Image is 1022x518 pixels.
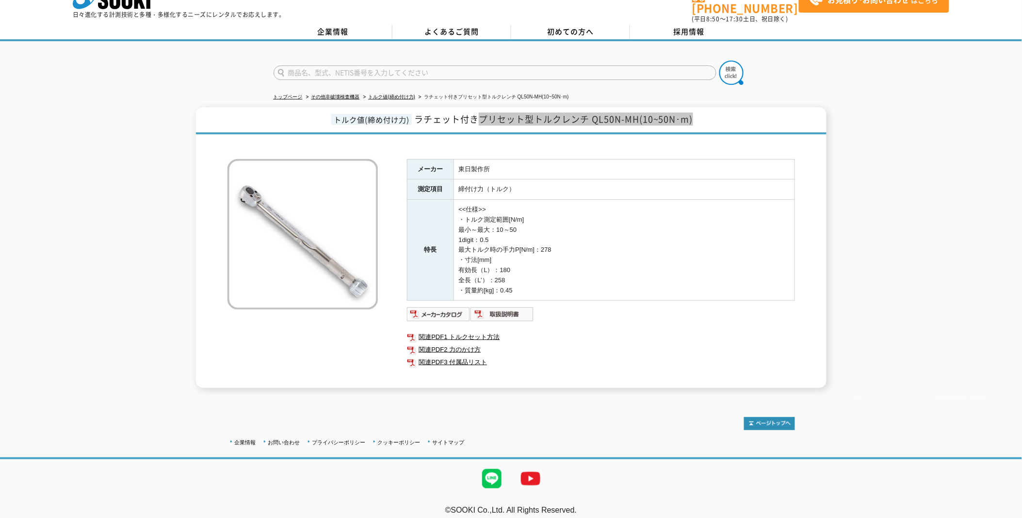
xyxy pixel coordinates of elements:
[692,15,788,23] span: (平日 ～ 土日、祝日除く)
[331,114,412,125] span: トルク値(締め付け力)
[470,313,534,321] a: 取扱説明書
[726,15,744,23] span: 17:30
[454,200,795,301] td: <<仕様>> ・トルク測定範囲[N/m] 最小～最大：10～50 1digit：0.5 最大トルク時の手力P[N/m]：278 ・寸法[mm] 有効長（L）：180 全長（L’）：258 ・質量...
[274,25,392,39] a: 企業情報
[378,439,421,445] a: クッキーポリシー
[274,94,303,99] a: トップページ
[454,179,795,200] td: 締付け力（トルク）
[407,159,454,179] th: メーカー
[311,94,360,99] a: その他非破壊検査機器
[392,25,511,39] a: よくあるご質問
[73,12,285,17] p: 日々進化する計測技術と多種・多様化するニーズにレンタルでお応えします。
[719,61,744,85] img: btn_search.png
[407,331,795,343] a: 関連PDF1 トルクセット方法
[312,439,366,445] a: プライバシーポリシー
[407,313,470,321] a: メーカーカタログ
[511,459,550,498] img: YouTube
[407,356,795,369] a: 関連PDF3 付属品リスト
[511,25,630,39] a: 初めての方へ
[744,417,795,430] img: トップページへ
[470,307,534,322] img: 取扱説明書
[369,94,416,99] a: トルク値(締め付け力)
[274,65,716,80] input: 商品名、型式、NETIS番号を入力してください
[472,459,511,498] img: LINE
[407,200,454,301] th: 特長
[235,439,256,445] a: 企業情報
[407,343,795,356] a: 関連PDF2 力のかけ方
[417,92,569,102] li: ラチェット付きプリセット型トルクレンチ QL50N-MH(10~50N･m)
[433,439,465,445] a: サイトマップ
[268,439,300,445] a: お問い合わせ
[547,26,594,37] span: 初めての方へ
[630,25,749,39] a: 採用情報
[407,179,454,200] th: 測定項目
[707,15,720,23] span: 8:50
[414,113,693,126] span: ラチェット付きプリセット型トルクレンチ QL50N-MH(10~50N･m)
[407,307,470,322] img: メーカーカタログ
[454,159,795,179] td: 東日製作所
[227,159,378,309] img: ラチェット付きプリセット型トルクレンチ QL50N-MH(10~50N･m)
